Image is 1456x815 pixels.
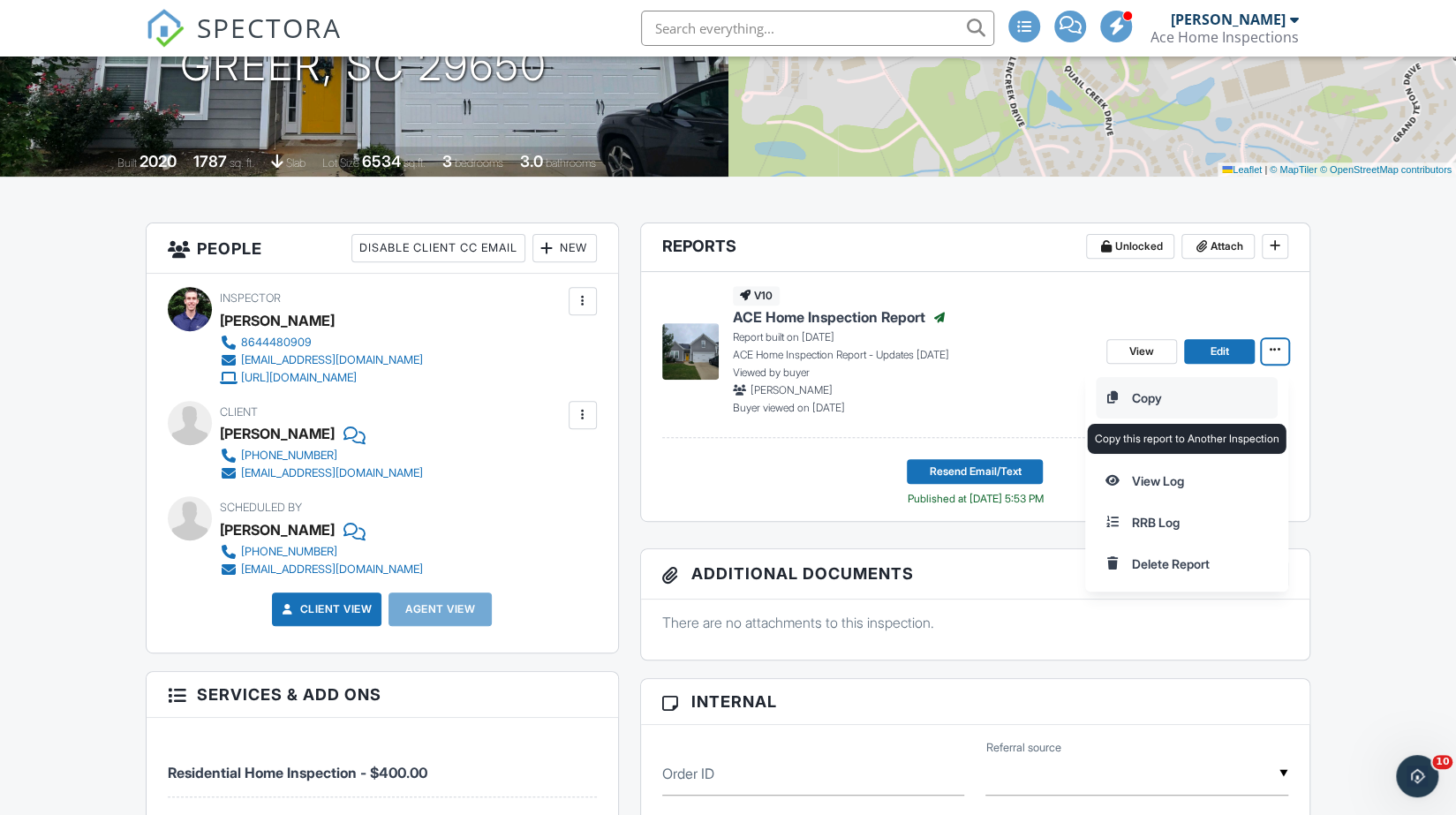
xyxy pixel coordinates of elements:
span: sq. ft. [230,156,254,170]
a: © MapTiler [1270,164,1317,175]
span: Scheduled By [220,501,302,514]
span: Inspector [220,291,281,305]
div: New [532,234,597,262]
a: [EMAIL_ADDRESS][DOMAIN_NAME] [220,464,423,482]
div: 2020 [140,152,177,170]
h3: Internal [641,679,1310,725]
a: Client View [278,600,372,618]
img: The Best Home Inspection Software - Spectora [146,9,185,48]
span: Built [117,156,137,170]
div: [PHONE_NUMBER] [241,449,337,463]
span: bedrooms [455,156,503,170]
div: Disable Client CC Email [351,234,525,262]
a: [EMAIL_ADDRESS][DOMAIN_NAME] [220,561,423,578]
a: [EMAIL_ADDRESS][DOMAIN_NAME] [220,351,423,369]
a: Leaflet [1222,164,1262,175]
span: 10 [1432,755,1452,769]
span: Lot Size [322,156,359,170]
iframe: Intercom live chat [1396,755,1438,797]
div: 1787 [193,152,227,170]
label: Order ID [662,764,714,783]
a: 8644480909 [220,334,423,351]
a: [PHONE_NUMBER] [220,543,423,561]
div: [URL][DOMAIN_NAME] [241,371,357,385]
span: bathrooms [546,156,596,170]
a: [URL][DOMAIN_NAME] [220,369,423,387]
span: slab [286,156,306,170]
div: [PERSON_NAME] [220,420,335,447]
label: Referral source [985,740,1060,756]
div: Ace Home Inspections [1150,28,1299,46]
span: | [1264,164,1267,175]
div: [PERSON_NAME] [1171,11,1286,28]
div: [EMAIL_ADDRESS][DOMAIN_NAME] [241,562,423,577]
div: 3 [442,152,452,170]
a: SPECTORA [146,24,342,61]
h3: Additional Documents [641,549,1310,600]
span: Client [220,405,258,419]
h3: Services & Add ons [147,672,618,718]
p: There are no attachments to this inspection. [662,613,1289,632]
div: 3.0 [520,152,543,170]
a: [PHONE_NUMBER] [220,447,423,464]
li: Service: Residential Home Inspection [168,731,597,797]
div: [PERSON_NAME] [220,307,335,334]
div: [EMAIL_ADDRESS][DOMAIN_NAME] [241,353,423,367]
span: SPECTORA [197,9,342,46]
a: © OpenStreetMap contributors [1320,164,1452,175]
div: [PHONE_NUMBER] [241,545,337,559]
div: 6534 [362,152,401,170]
div: [PERSON_NAME] [220,517,335,543]
span: sq.ft. [404,156,426,170]
span: Residential Home Inspection - $400.00 [168,764,427,781]
div: 8644480909 [241,336,312,350]
div: [EMAIL_ADDRESS][DOMAIN_NAME] [241,466,423,480]
input: Search everything... [641,11,994,46]
h3: People [147,223,618,274]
